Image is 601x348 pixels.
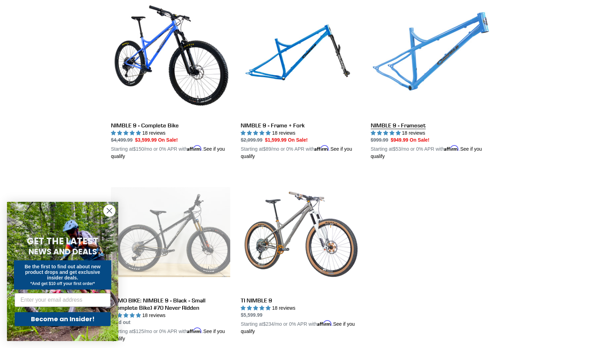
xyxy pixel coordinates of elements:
span: GET THE LATEST [27,235,98,247]
button: Close dialog [103,205,115,217]
input: Enter your email address [15,293,111,307]
span: *And get $10 off your first order* [30,281,95,286]
span: Be the first to find out about new product drops and get exclusive insider deals. [25,264,101,280]
button: Become an Insider! [15,312,111,326]
span: NEWS AND DEALS [29,246,97,257]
